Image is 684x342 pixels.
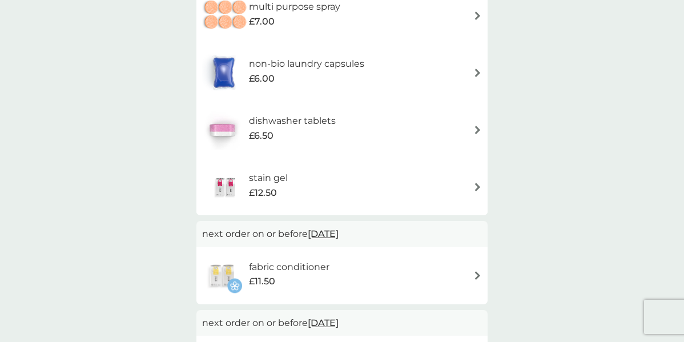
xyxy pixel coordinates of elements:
img: arrow right [473,126,482,134]
p: next order on or before [202,316,482,331]
img: non-bio laundry capsules [202,53,246,92]
span: [DATE] [308,312,339,334]
span: £6.50 [249,128,273,143]
span: £6.00 [249,71,275,86]
span: £11.50 [249,274,275,289]
img: arrow right [473,69,482,77]
h6: dishwasher tablets [249,114,336,128]
img: arrow right [473,11,482,20]
h6: non-bio laundry capsules [249,57,364,71]
img: dishwasher tablets [202,110,242,150]
img: fabric conditioner [202,256,242,296]
p: next order on or before [202,227,482,242]
h6: stain gel [249,171,288,186]
span: £12.50 [249,186,277,200]
span: £7.00 [249,14,275,29]
img: arrow right [473,183,482,191]
img: stain gel [202,167,249,207]
span: [DATE] [308,223,339,245]
img: arrow right [473,271,482,280]
h6: fabric conditioner [249,260,329,275]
